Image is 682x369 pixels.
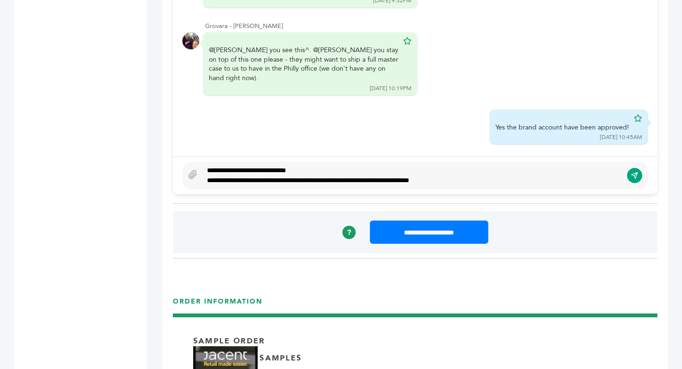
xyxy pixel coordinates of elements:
[209,46,398,83] div: @[PERSON_NAME] you see this^. @[PERSON_NAME] you stay on top of this one please - they might want...
[342,226,356,239] a: ?
[495,123,629,132] div: Yes the brand account have been approved!
[600,133,642,141] div: [DATE] 10:45AM
[173,297,657,314] h3: ORDER INFORMATION
[205,22,648,30] div: Grovara - [PERSON_NAME]
[260,353,302,363] p: SAMPLES
[193,336,265,346] p: Sample Order
[370,84,412,92] div: [DATE] 10:19PM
